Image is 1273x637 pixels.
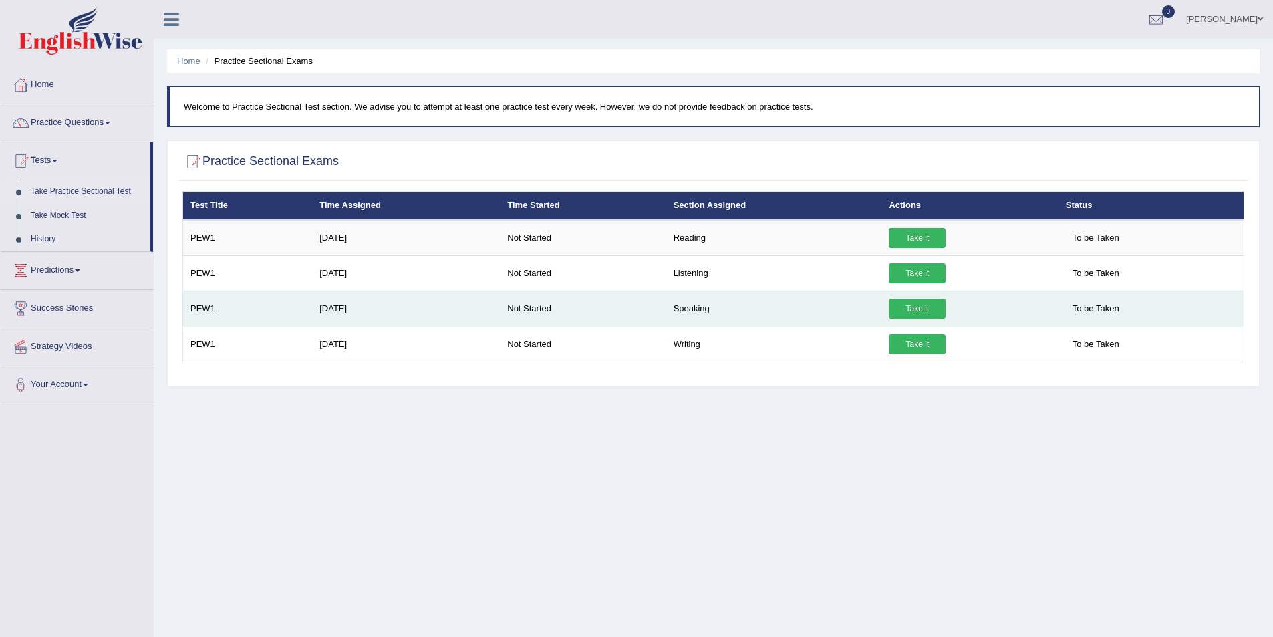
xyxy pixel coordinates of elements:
[666,291,882,326] td: Speaking
[881,192,1058,220] th: Actions
[25,180,150,204] a: Take Practice Sectional Test
[500,220,666,256] td: Not Started
[889,263,946,283] a: Take it
[25,227,150,251] a: History
[1,328,153,362] a: Strategy Videos
[183,220,313,256] td: PEW1
[1066,228,1126,248] span: To be Taken
[25,204,150,228] a: Take Mock Test
[666,220,882,256] td: Reading
[202,55,313,68] li: Practice Sectional Exams
[312,255,500,291] td: [DATE]
[666,255,882,291] td: Listening
[1058,192,1244,220] th: Status
[1,252,153,285] a: Predictions
[666,192,882,220] th: Section Assigned
[666,326,882,362] td: Writing
[1,66,153,100] a: Home
[1,366,153,400] a: Your Account
[183,326,313,362] td: PEW1
[182,152,339,172] h2: Practice Sectional Exams
[889,299,946,319] a: Take it
[312,326,500,362] td: [DATE]
[500,326,666,362] td: Not Started
[889,334,946,354] a: Take it
[312,220,500,256] td: [DATE]
[1,104,153,138] a: Practice Questions
[500,291,666,326] td: Not Started
[1,290,153,324] a: Success Stories
[183,192,313,220] th: Test Title
[889,228,946,248] a: Take it
[312,291,500,326] td: [DATE]
[500,255,666,291] td: Not Started
[183,255,313,291] td: PEW1
[1066,299,1126,319] span: To be Taken
[1066,334,1126,354] span: To be Taken
[183,291,313,326] td: PEW1
[312,192,500,220] th: Time Assigned
[1066,263,1126,283] span: To be Taken
[1,142,150,176] a: Tests
[177,56,200,66] a: Home
[1162,5,1175,18] span: 0
[500,192,666,220] th: Time Started
[184,100,1246,113] p: Welcome to Practice Sectional Test section. We advise you to attempt at least one practice test e...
